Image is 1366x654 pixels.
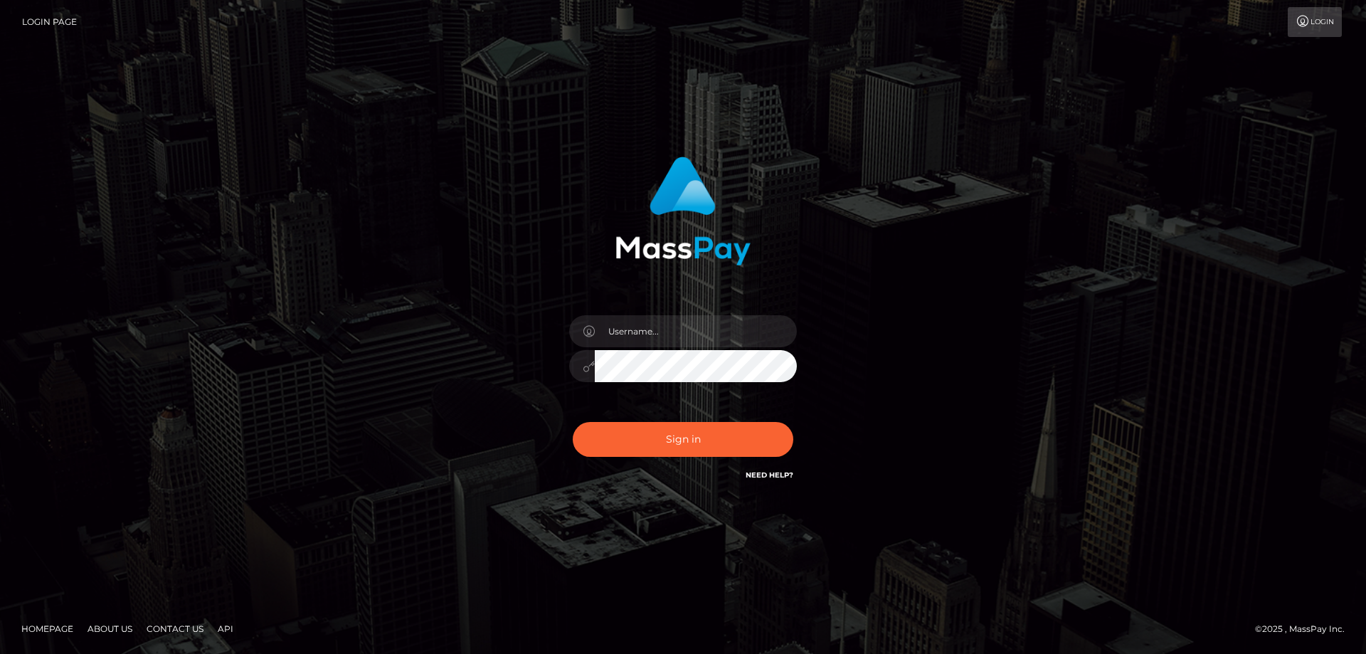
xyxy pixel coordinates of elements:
[595,315,797,347] input: Username...
[1288,7,1342,37] a: Login
[82,618,138,640] a: About Us
[22,7,77,37] a: Login Page
[573,422,793,457] button: Sign in
[212,618,239,640] a: API
[746,470,793,480] a: Need Help?
[16,618,79,640] a: Homepage
[141,618,209,640] a: Contact Us
[615,157,751,265] img: MassPay Login
[1255,621,1355,637] div: © 2025 , MassPay Inc.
